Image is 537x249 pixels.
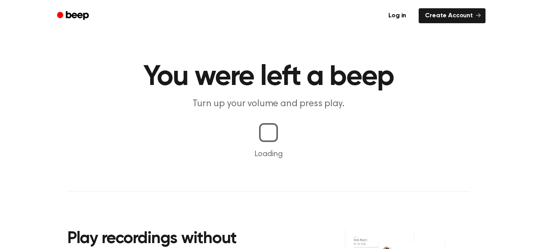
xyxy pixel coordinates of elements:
p: Turn up your volume and press play. [118,98,419,111]
a: Create Account [419,8,486,23]
p: Loading [9,148,528,160]
a: Log in [381,7,414,25]
h1: You were left a beep [67,63,470,91]
a: Beep [51,8,96,24]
